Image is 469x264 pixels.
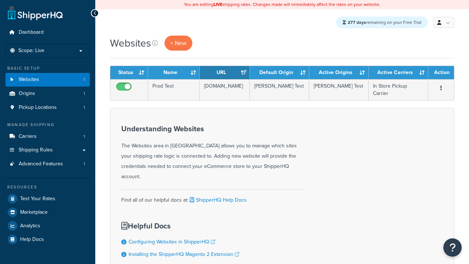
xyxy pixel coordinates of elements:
span: + New [170,39,187,47]
strong: 277 days [348,19,366,26]
button: Open Resource Center [443,238,462,257]
li: Origins [5,87,90,100]
h3: Helpful Docs [121,222,253,230]
span: Websites [19,77,39,83]
span: Origins [19,91,35,97]
a: Websites 1 [5,73,90,87]
th: URL: activate to sort column ascending [200,66,250,79]
div: Manage Shipping [5,122,90,128]
div: remaining on your Free Trial [336,16,428,28]
th: Active Carriers: activate to sort column ascending [369,66,428,79]
div: Basic Setup [5,65,90,71]
th: Action [428,66,454,79]
span: 1 [84,133,85,140]
a: Installing the ShipperHQ Magento 2 Extension [129,250,239,258]
span: Analytics [20,223,40,229]
span: Dashboard [19,29,44,36]
a: Advanced Features 1 [5,157,90,171]
th: Default Origin: activate to sort column ascending [250,66,309,79]
th: Name: activate to sort column ascending [148,66,200,79]
a: Origins 1 [5,87,90,100]
th: Active Origins: activate to sort column ascending [309,66,369,79]
a: Analytics [5,219,90,232]
a: Marketplace [5,206,90,219]
a: Test Your Rates [5,192,90,205]
li: Websites [5,73,90,87]
span: Carriers [19,133,37,140]
span: Pickup Locations [19,104,57,111]
a: Pickup Locations 1 [5,101,90,114]
a: Shipping Rules [5,143,90,157]
span: Advanced Features [19,161,63,167]
h1: Websites [110,36,151,50]
span: Shipping Rules [19,147,53,153]
td: [PERSON_NAME] Test [309,79,369,100]
span: 1 [84,161,85,167]
a: Carriers 1 [5,130,90,143]
a: Dashboard [5,26,90,39]
span: Help Docs [20,236,44,243]
li: Carriers [5,130,90,143]
div: Find all of our helpful docs at: [121,189,304,205]
span: 1 [84,104,85,111]
div: Resources [5,184,90,190]
td: [PERSON_NAME] Test [250,79,309,100]
span: Scope: Live [18,48,44,54]
td: [DOMAIN_NAME] [200,79,250,100]
a: Help Docs [5,233,90,246]
span: Marketplace [20,209,48,216]
h3: Understanding Websites [121,125,304,133]
b: LIVE [214,1,222,8]
td: Prod Test [148,79,200,100]
a: ShipperHQ Home [8,5,63,20]
a: Configuring Websites in ShipperHQ [129,238,215,246]
span: 1 [84,77,85,83]
td: In Store Pickup Carrier [369,79,428,100]
span: 1 [84,91,85,97]
li: Advanced Features [5,157,90,171]
span: Test Your Rates [20,196,55,202]
a: + New [165,36,192,51]
div: The Websites area in [GEOGRAPHIC_DATA] allows you to manage which sites your shipping rate logic ... [121,125,304,182]
a: ShipperHQ Help Docs [188,196,247,204]
li: Pickup Locations [5,101,90,114]
th: Status: activate to sort column ascending [110,66,148,79]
